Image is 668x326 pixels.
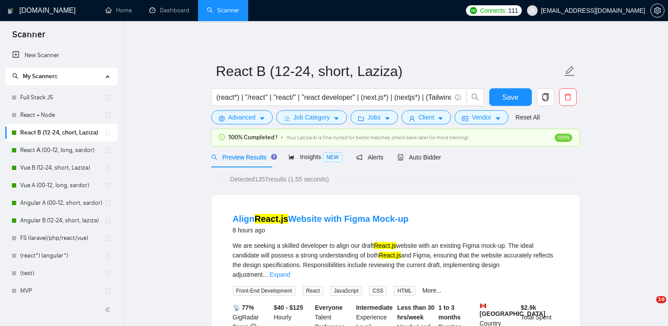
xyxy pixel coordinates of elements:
[104,252,111,259] span: holder
[104,147,111,154] span: holder
[495,115,501,122] span: caret-down
[105,7,132,14] a: homeHome
[12,72,58,80] span: My Scanners
[350,110,398,124] button: folderJobscaret-down
[104,112,111,119] span: holder
[276,110,347,124] button: barsJob Categorycaret-down
[228,112,256,122] span: Advanced
[401,110,451,124] button: userClientcaret-down
[438,304,461,321] b: 1 to 3 months
[5,124,117,141] li: React B (12-24, short, Laziza)
[555,134,572,142] span: 100%
[480,303,486,309] img: 🇨🇦
[480,6,506,15] span: Connects:
[472,112,491,122] span: Vendor
[537,93,554,101] span: copy
[20,212,104,229] a: Angular B (12-24, short, laziza)
[368,112,381,122] span: Jobs
[20,194,104,212] a: Angular A (00-12, short, sardor)
[480,303,545,317] b: [GEOGRAPHIC_DATA]
[20,247,104,264] a: (react*) (angular*)
[149,7,189,14] a: dashboardDashboard
[23,72,58,80] span: My Scanners
[104,94,111,101] span: holder
[651,7,664,14] span: setting
[104,199,111,206] span: holder
[394,286,415,296] span: HTML
[211,110,273,124] button: settingAdvancedcaret-down
[12,73,18,79] span: search
[502,92,518,103] span: Save
[104,270,111,277] span: holder
[211,154,217,160] span: search
[20,106,104,124] a: React + Node
[516,112,540,122] a: Reset All
[286,134,469,141] span: Your Laziza AI is fine-tuned for better matches, check back later for more training!
[5,282,117,300] li: MVP
[233,225,409,235] div: 8 hours ago
[20,177,104,194] a: Vue A (00-12, long, sardor)
[5,28,52,47] span: Scanner
[217,92,451,103] input: Search Freelance Jobs...
[397,154,404,160] span: robot
[207,7,239,14] a: searchScanner
[233,214,409,224] a: AlignReact.jsWebsite with Figma Mock-up
[289,153,342,160] span: Insights
[466,88,484,106] button: search
[5,47,117,64] li: New Scanner
[5,264,117,282] li: (test)
[508,6,518,15] span: 111
[397,304,435,321] b: Less than 30 hrs/week
[233,241,559,279] div: We are seeking a skilled developer to align our draft website with an existing Figma mock-up. The...
[422,287,442,294] a: More...
[255,214,289,224] mark: React.js
[263,271,268,278] span: ...
[20,159,104,177] a: Vue B (12-24, short, Laziza)
[5,194,117,212] li: Angular A (00-12, short, sardor)
[216,60,562,82] input: Scanner name...
[521,304,536,311] b: $ 2.9k
[219,115,225,122] span: setting
[20,124,104,141] a: React B (12-24, short, Laziza)
[379,252,401,259] mark: React.js
[537,88,554,106] button: copy
[384,115,390,122] span: caret-down
[656,296,666,303] span: 10
[5,159,117,177] li: Vue B (12-24, short, Laziza)
[104,164,111,171] span: holder
[467,93,484,101] span: search
[5,141,117,159] li: React А (00-12, long, sardor)
[462,115,468,122] span: idcard
[233,304,254,311] b: 📡 77%
[211,154,274,161] span: Preview Results
[397,154,441,161] span: Auto Bidder
[564,65,575,77] span: edit
[20,229,104,247] a: FS (laravel/php/react/vue)
[455,94,461,100] span: info-circle
[233,286,296,296] span: Front-End Development
[293,112,330,122] span: Job Category
[5,177,117,194] li: Vue A (00-12, long, sardor)
[7,4,14,18] img: logo
[104,235,111,242] span: holder
[12,47,110,64] a: New Scanner
[330,286,362,296] span: JavaScript
[5,106,117,124] li: React + Node
[20,141,104,159] a: React А (00-12, long, sardor)
[224,174,335,184] span: Detected 1357 results (1.55 seconds)
[529,7,535,14] span: user
[638,296,659,317] iframe: Intercom live chat
[358,115,364,122] span: folder
[409,115,415,122] span: user
[419,112,434,122] span: Client
[5,212,117,229] li: Angular B (12-24, short, laziza)
[356,154,362,160] span: notification
[5,89,117,106] li: Full Stack JS
[259,115,265,122] span: caret-down
[289,154,295,160] span: area-chart
[20,264,104,282] a: (test)
[333,115,339,122] span: caret-down
[374,242,396,249] mark: React.js
[356,304,393,311] b: Intermediate
[303,286,323,296] span: React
